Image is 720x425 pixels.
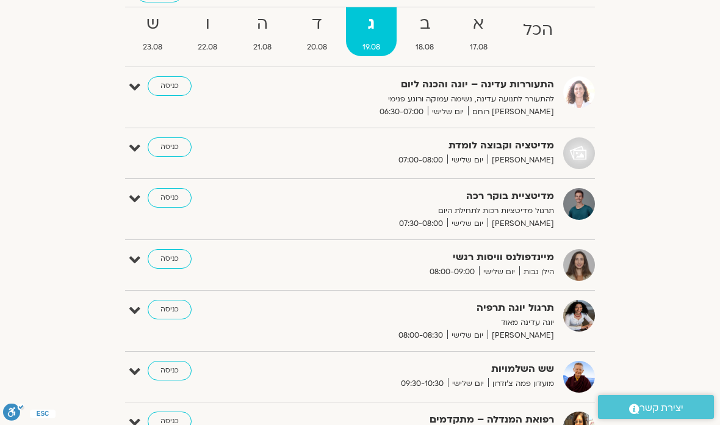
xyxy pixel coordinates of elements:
p: יוגה עדינה מאוד [292,316,554,329]
strong: תרגול יוגה תרפיה [292,300,554,316]
a: ה21.08 [237,7,288,56]
a: א17.08 [453,7,504,56]
a: כניסה [148,249,192,269]
span: 21.08 [237,41,288,54]
span: יצירת קשר [639,400,683,416]
span: 08:00-08:30 [394,329,447,342]
span: 22.08 [181,41,234,54]
a: ג19.08 [346,7,397,56]
p: להתעורר לתנועה עדינה, נשימה עמוקה ורוגע פנימי [292,93,554,106]
strong: ו [181,10,234,38]
span: יום שלישי [447,217,488,230]
span: יום שלישי [447,329,488,342]
span: 07:30-08:00 [395,217,447,230]
span: 23.08 [126,41,179,54]
strong: מיינדפולנס וויסות רגשי [292,249,554,266]
a: ש23.08 [126,7,179,56]
strong: ב [399,10,450,38]
span: יום שלישי [448,377,488,390]
a: כניסה [148,361,192,380]
span: יום שלישי [428,106,468,118]
strong: ש [126,10,179,38]
span: מועדון פמה צ'ודרון [488,377,554,390]
strong: מדיטציה וקבוצה לומדת [292,137,554,154]
span: 19.08 [346,41,397,54]
span: 18.08 [399,41,450,54]
span: 07:00-08:00 [394,154,447,167]
a: כניסה [148,300,192,319]
span: [PERSON_NAME] [488,154,554,167]
span: 08:00-09:00 [425,266,479,278]
span: 09:30-10:30 [397,377,448,390]
span: [PERSON_NAME] [488,329,554,342]
a: ו22.08 [181,7,234,56]
a: ב18.08 [399,7,450,56]
span: יום שלישי [479,266,519,278]
a: כניסה [148,76,192,96]
strong: ג [346,10,397,38]
span: הילן נבות [519,266,554,278]
a: כניסה [148,188,192,208]
a: כניסה [148,137,192,157]
span: 17.08 [453,41,504,54]
strong: התעוררות עדינה – יוגה והכנה ליום [292,76,554,93]
strong: שש השלמויות [292,361,554,377]
p: תרגול מדיטציות רכות לתחילת היום [292,205,554,217]
span: 20.08 [290,41,344,54]
strong: א [453,10,504,38]
strong: ד [290,10,344,38]
span: [PERSON_NAME] [488,217,554,230]
strong: מדיטציית בוקר רכה [292,188,554,205]
strong: הכל [506,16,569,44]
span: [PERSON_NAME] רוחם [468,106,554,118]
span: יום שלישי [447,154,488,167]
a: יצירת קשר [598,395,714,419]
a: הכל [506,7,569,56]
a: ד20.08 [290,7,344,56]
strong: ה [237,10,288,38]
span: 06:30-07:00 [375,106,428,118]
